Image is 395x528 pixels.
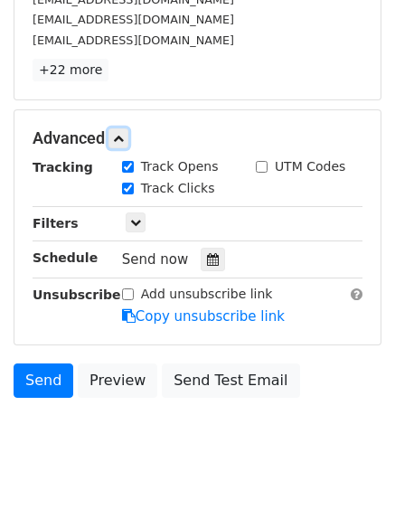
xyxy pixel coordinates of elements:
a: Copy unsubscribe link [122,308,285,325]
iframe: Chat Widget [305,441,395,528]
strong: Filters [33,216,79,231]
h5: Advanced [33,128,362,148]
a: Send Test Email [162,363,299,398]
small: [EMAIL_ADDRESS][DOMAIN_NAME] [33,33,234,47]
label: Add unsubscribe link [141,285,273,304]
small: [EMAIL_ADDRESS][DOMAIN_NAME] [33,13,234,26]
strong: Unsubscribe [33,288,121,302]
strong: Schedule [33,250,98,265]
span: Send now [122,251,189,268]
a: Preview [78,363,157,398]
a: +22 more [33,59,108,81]
label: Track Opens [141,157,219,176]
label: Track Clicks [141,179,215,198]
label: UTM Codes [275,157,345,176]
a: Send [14,363,73,398]
strong: Tracking [33,160,93,174]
